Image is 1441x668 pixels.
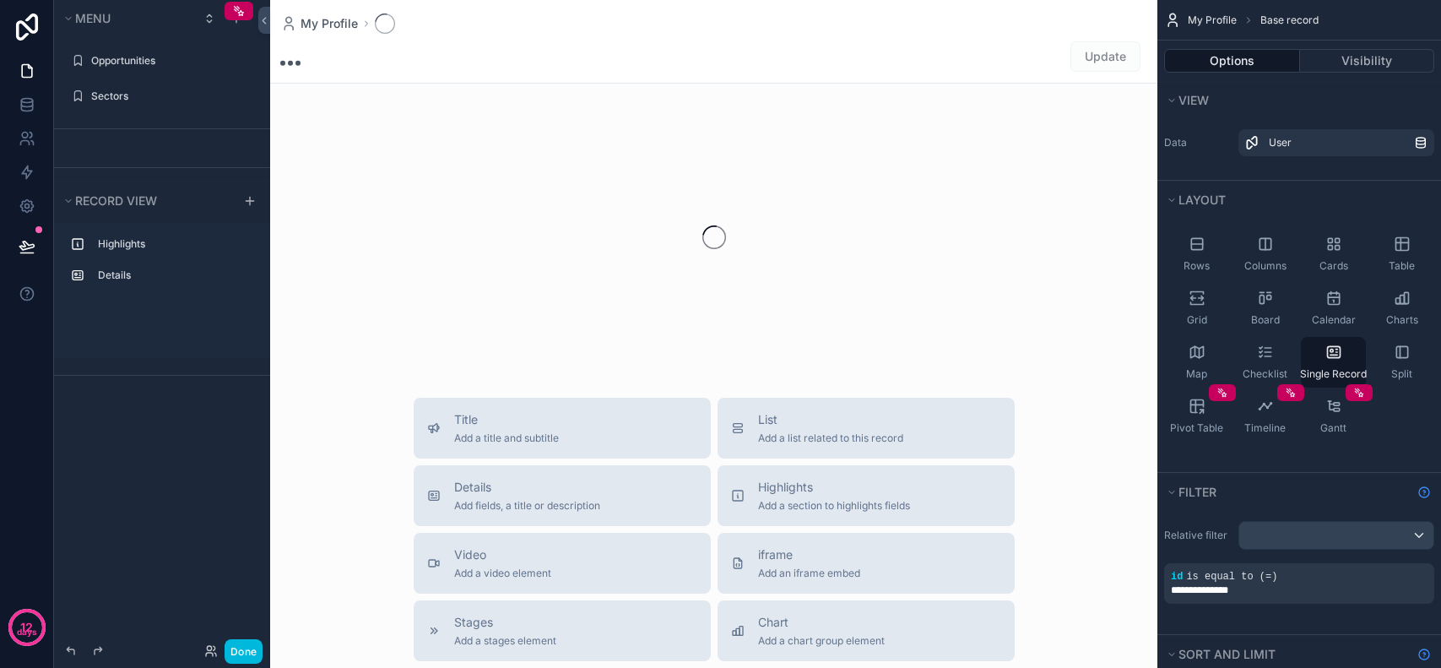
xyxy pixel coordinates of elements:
[1320,421,1346,435] span: Gantt
[1244,421,1286,435] span: Timeline
[20,619,33,636] p: 12
[225,639,263,664] button: Done
[75,193,157,208] span: Record view
[1164,49,1300,73] button: Options
[1171,571,1183,583] span: id
[1417,486,1431,499] svg: Show help information
[91,54,250,68] label: Opportunities
[1178,193,1226,207] span: Layout
[1178,485,1216,499] span: Filter
[1301,283,1366,334] button: Calendar
[1269,136,1292,149] span: User
[1389,259,1415,273] span: Table
[1232,337,1297,388] button: Checklist
[280,15,358,32] a: My Profile
[1238,129,1434,156] a: User
[1244,259,1287,273] span: Columns
[1164,391,1229,442] button: Pivot Table
[91,90,250,103] label: Sectors
[301,15,358,32] span: My Profile
[17,626,37,639] p: days
[1188,14,1237,27] span: My Profile
[1251,313,1280,327] span: Board
[1164,283,1229,334] button: Grid
[1164,188,1424,212] button: Layout
[75,11,111,25] span: Menu
[1186,571,1277,583] span: is equal to (=)
[1164,337,1229,388] button: Map
[1300,49,1435,73] button: Visibility
[1184,259,1210,273] span: Rows
[98,269,246,282] label: Details
[61,177,253,201] button: Hidden pages
[1369,337,1434,388] button: Split
[1232,391,1297,442] button: Timeline
[1164,136,1232,149] label: Data
[1178,93,1209,107] span: View
[1186,367,1207,381] span: Map
[1170,421,1223,435] span: Pivot Table
[1300,367,1367,381] span: Single Record
[1301,337,1366,388] button: Single Record
[1301,229,1366,280] button: Cards
[1243,367,1287,381] span: Checklist
[1164,481,1411,504] button: Filter
[1164,229,1229,280] button: Rows
[1232,229,1297,280] button: Columns
[61,189,233,213] button: Record view
[1260,14,1319,27] span: Base record
[1391,367,1412,381] span: Split
[1164,529,1232,542] label: Relative filter
[54,223,270,306] div: scrollable content
[61,7,192,30] button: Menu
[1312,313,1356,327] span: Calendar
[1369,283,1434,334] button: Charts
[1187,313,1207,327] span: Grid
[1232,283,1297,334] button: Board
[1369,229,1434,280] button: Table
[1164,89,1424,112] button: View
[1319,259,1348,273] span: Cards
[1386,313,1418,327] span: Charts
[1301,391,1366,442] button: Gantt
[98,237,246,251] label: Highlights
